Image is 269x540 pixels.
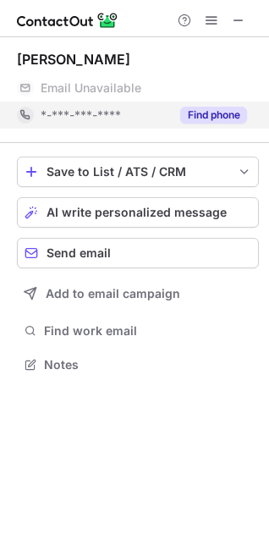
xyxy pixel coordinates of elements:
span: Notes [44,357,252,372]
button: AI write personalized message [17,197,259,228]
button: save-profile-one-click [17,157,259,187]
button: Find work email [17,319,259,343]
span: Add to email campaign [46,287,180,300]
button: Notes [17,353,259,377]
div: Save to List / ATS / CRM [47,165,229,179]
span: Find work email [44,323,252,339]
span: AI write personalized message [47,206,227,219]
span: Send email [47,246,111,260]
button: Reveal Button [180,107,247,124]
button: Add to email campaign [17,278,259,309]
div: [PERSON_NAME] [17,51,130,68]
img: ContactOut v5.3.10 [17,10,118,30]
button: Send email [17,238,259,268]
span: Email Unavailable [41,80,141,96]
